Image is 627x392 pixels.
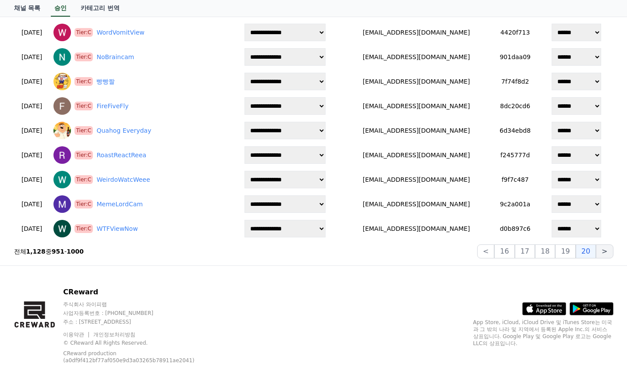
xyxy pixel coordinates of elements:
[3,278,58,300] a: Home
[473,319,613,347] p: App Store, iCloud, iCloud Drive 및 iTunes Store는 미국과 그 밖의 나라 및 지역에서 등록된 Apple Inc.의 서비스 상표입니다. Goo...
[74,126,93,135] span: Tier:C
[18,200,46,209] p: [DATE]
[58,278,113,300] a: Messages
[74,102,93,110] span: Tier:C
[596,244,613,258] button: >
[342,192,490,216] td: [EMAIL_ADDRESS][DOMAIN_NAME]
[96,151,146,160] a: RoastReactReea
[342,118,490,143] td: [EMAIL_ADDRESS][DOMAIN_NAME]
[74,77,93,86] span: Tier:C
[96,53,134,62] a: NoBraincam
[342,167,490,192] td: [EMAIL_ADDRESS][DOMAIN_NAME]
[53,24,71,41] img: WordVomitView
[74,175,93,184] span: Tier:C
[342,20,490,45] td: [EMAIL_ADDRESS][DOMAIN_NAME]
[53,73,71,90] img: 빵빵짤
[74,151,93,159] span: Tier:C
[96,175,150,184] a: WeirdoWatcWeee
[18,77,46,86] p: [DATE]
[73,291,99,298] span: Messages
[490,94,540,118] td: 8dc20cd6
[96,200,142,209] a: MemeLordCam
[342,94,490,118] td: [EMAIL_ADDRESS][DOMAIN_NAME]
[18,28,46,37] p: [DATE]
[26,248,46,255] strong: 1,128
[14,247,84,256] p: 전체 중 -
[74,53,93,61] span: Tier:C
[490,192,540,216] td: 9c2a001a
[67,248,84,255] strong: 1000
[342,45,490,69] td: [EMAIL_ADDRESS][DOMAIN_NAME]
[490,45,540,69] td: 901daa09
[22,291,38,298] span: Home
[53,48,71,66] img: NoBraincam
[63,301,217,308] p: 주식회사 와이피랩
[18,151,46,160] p: [DATE]
[53,97,71,115] img: FireFiveFly
[63,318,217,325] p: 주소 : [STREET_ADDRESS]
[74,28,93,37] span: Tier:C
[342,216,490,241] td: [EMAIL_ADDRESS][DOMAIN_NAME]
[53,122,71,139] img: Quahog Everyday
[63,339,217,346] p: © CReward All Rights Reserved.
[113,278,168,300] a: Settings
[96,77,115,86] a: 빵빵짤
[53,146,71,164] img: RoastReactReea
[52,248,64,255] strong: 951
[63,310,217,317] p: 사업자등록번호 : [PHONE_NUMBER]
[74,224,93,233] span: Tier:C
[342,69,490,94] td: [EMAIL_ADDRESS][DOMAIN_NAME]
[18,175,46,184] p: [DATE]
[130,291,151,298] span: Settings
[490,69,540,94] td: 7f74f8d2
[63,332,91,338] a: 이용약관
[490,118,540,143] td: 6d34ebd8
[18,102,46,111] p: [DATE]
[515,244,535,258] button: 17
[342,143,490,167] td: [EMAIL_ADDRESS][DOMAIN_NAME]
[53,171,71,188] img: WeirdoWatcWeee
[494,244,514,258] button: 16
[96,126,151,135] a: Quahog Everyday
[490,20,540,45] td: 4420f713
[576,244,596,258] button: 20
[53,220,71,237] img: WTFViewNow
[477,244,494,258] button: <
[53,195,71,213] img: MemeLordCam
[74,200,93,208] span: Tier:C
[63,350,203,364] p: CReward production (a0df9f412bf77af050e9d3a03265b78911ae2041)
[96,102,128,111] a: FireFiveFly
[93,332,135,338] a: 개인정보처리방침
[96,224,138,233] a: WTFViewNow
[96,28,144,37] a: WordVomitView
[18,53,46,62] p: [DATE]
[490,216,540,241] td: d0b897c6
[555,244,575,258] button: 19
[18,126,46,135] p: [DATE]
[490,167,540,192] td: f9f7c487
[490,143,540,167] td: f245777d
[535,244,555,258] button: 18
[63,287,217,297] p: CReward
[18,224,46,233] p: [DATE]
